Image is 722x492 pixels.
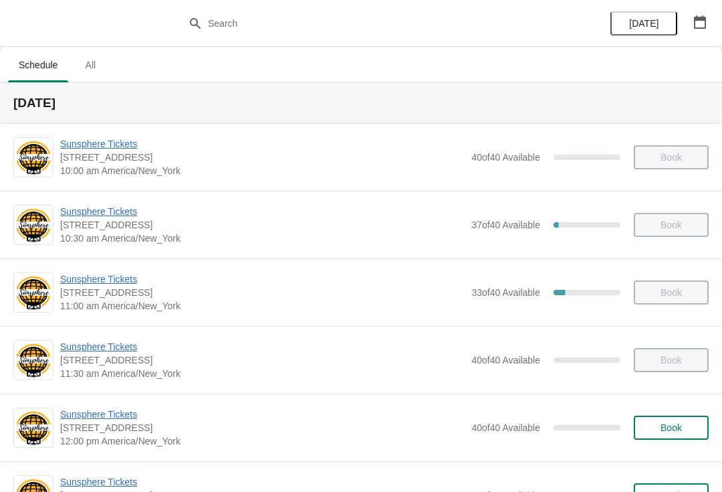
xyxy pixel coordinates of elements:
[74,53,107,77] span: All
[60,164,465,177] span: 10:00 am America/New_York
[60,408,465,421] span: Sunsphere Tickets
[60,475,465,489] span: Sunsphere Tickets
[60,232,465,245] span: 10:30 am America/New_York
[629,18,658,29] span: [DATE]
[14,274,53,311] img: Sunsphere Tickets | 810 Clinch Avenue, Knoxville, TN, USA | 11:00 am America/New_York
[60,137,465,151] span: Sunsphere Tickets
[60,434,465,448] span: 12:00 pm America/New_York
[8,53,68,77] span: Schedule
[610,11,677,35] button: [DATE]
[60,353,465,367] span: [STREET_ADDRESS]
[14,207,53,244] img: Sunsphere Tickets | 810 Clinch Avenue, Knoxville, TN, USA | 10:30 am America/New_York
[60,272,465,286] span: Sunsphere Tickets
[660,422,682,433] span: Book
[60,205,465,218] span: Sunsphere Tickets
[471,220,540,230] span: 37 of 40 Available
[60,286,465,299] span: [STREET_ADDRESS]
[60,151,465,164] span: [STREET_ADDRESS]
[60,299,465,313] span: 11:00 am America/New_York
[60,218,465,232] span: [STREET_ADDRESS]
[634,416,709,440] button: Book
[471,287,540,298] span: 33 of 40 Available
[471,355,540,365] span: 40 of 40 Available
[14,410,53,446] img: Sunsphere Tickets | 810 Clinch Avenue, Knoxville, TN, USA | 12:00 pm America/New_York
[60,367,465,380] span: 11:30 am America/New_York
[14,139,53,176] img: Sunsphere Tickets | 810 Clinch Avenue, Knoxville, TN, USA | 10:00 am America/New_York
[207,11,541,35] input: Search
[471,152,540,163] span: 40 of 40 Available
[60,340,465,353] span: Sunsphere Tickets
[13,96,709,110] h2: [DATE]
[471,422,540,433] span: 40 of 40 Available
[14,342,53,379] img: Sunsphere Tickets | 810 Clinch Avenue, Knoxville, TN, USA | 11:30 am America/New_York
[60,421,465,434] span: [STREET_ADDRESS]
